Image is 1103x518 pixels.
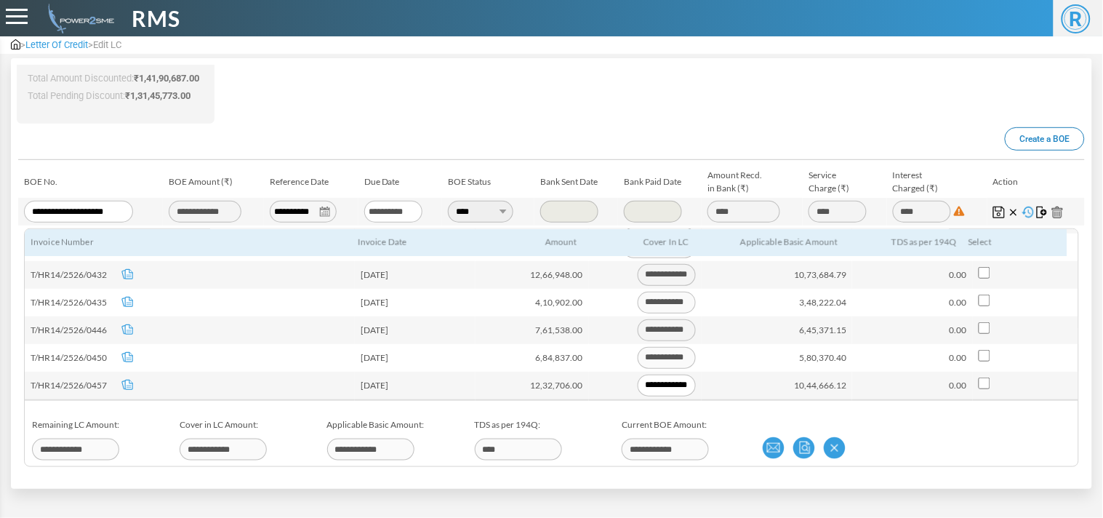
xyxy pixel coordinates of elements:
[130,90,190,101] span: 1,31,45,773.00
[468,418,615,461] label: TDS as per 194Q:
[622,439,709,461] input: Current BOE Amount:
[954,206,965,217] img: Difference: 0
[11,39,20,49] img: admin
[763,437,785,459] img: msg.png
[887,166,987,198] td: Interest Charged (₹)
[852,372,973,399] td: 0.00
[1037,207,1048,218] img: Map Invoices
[180,439,267,461] input: Cover in LC Amount:
[320,418,468,461] label: Applicable Basic Amount:
[702,166,803,198] td: Amount Recd. in Bank (₹)
[1008,207,1019,218] img: Cancel Changes
[793,437,816,460] a: Preview BOE
[476,289,588,316] td: 4,10,902.00
[125,90,190,101] span: ₹
[476,316,588,344] td: 7,61,538.00
[534,166,618,198] td: Bank Sent Date
[93,39,121,50] span: Edit LC
[987,166,1085,198] td: Action
[25,229,352,256] th: Invoice Number
[843,229,963,256] th: TDS as per 194Q
[582,229,694,256] th: Cover In LC
[163,166,264,198] td: BOE Amount (₹)
[618,166,702,198] td: Bank Paid Date
[1005,127,1085,151] a: Create a BOE
[355,289,476,316] td: [DATE]
[134,73,199,84] span: ₹
[993,207,1005,218] img: Save Changes
[358,166,442,198] td: Due Date
[476,372,588,399] td: 12,32,706.00
[762,437,785,460] a: Preview CL
[352,229,471,256] th: Invoice Date
[852,316,973,344] td: 0.00
[442,166,534,198] td: BOE Status
[264,166,358,198] td: Reference Date
[31,268,118,282] span: T/HR14/2526/0432
[42,4,114,33] img: admin
[1051,207,1063,218] img: Delete BOE
[702,261,852,289] td: 10,73,684.79
[31,324,118,337] span: T/HR14/2526/0446
[32,439,119,461] input: Remaining LC Amount:
[25,39,88,50] span: Letter Of Credit
[803,166,886,198] td: Service Charge (₹)
[355,344,476,372] td: [DATE]
[1022,207,1034,218] img: History
[471,229,583,256] th: Amount
[963,229,1067,256] th: Select
[614,418,762,461] label: Current BOE Amount:
[355,372,476,399] td: [DATE]
[28,89,204,103] p: Total Pending Discount:
[31,351,118,364] span: T/HR14/2526/0450
[852,289,973,316] td: 0.00
[702,289,852,316] td: 3,48,222.04
[476,344,588,372] td: 6,84,837.00
[31,296,118,309] span: T/HR14/2526/0435
[475,439,562,461] input: TDS as per 194Q:
[355,316,476,344] td: [DATE]
[28,71,204,86] p: Total Amount Discounted:
[172,418,320,461] label: Cover in LC Amount:
[823,437,846,460] a: Close
[702,344,852,372] td: 5,80,370.40
[121,379,133,391] img: invoice-icon.svg
[18,166,163,198] td: BOE No.
[824,437,846,459] img: cross_fill.png
[702,316,852,344] td: 6,45,371.15
[852,261,973,289] td: 0.00
[121,296,133,308] img: invoice-icon.svg
[121,324,133,335] img: invoice-icon.svg
[327,439,414,461] input: Applicable Basic Amount:
[121,268,133,280] img: invoice-icon.svg
[476,261,588,289] td: 12,66,948.00
[702,372,852,399] td: 10,44,666.12
[355,261,476,289] td: [DATE]
[25,418,172,461] label: Remaining LC Amount:
[1062,4,1091,33] span: R
[139,73,199,84] span: 1,41,90,687.00
[852,344,973,372] td: 0.00
[132,2,181,35] span: RMS
[694,229,843,256] th: Applicable Basic Amount
[31,379,118,392] span: T/HR14/2526/0457
[121,351,133,363] img: invoice-icon.svg
[793,437,815,459] img: prev.png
